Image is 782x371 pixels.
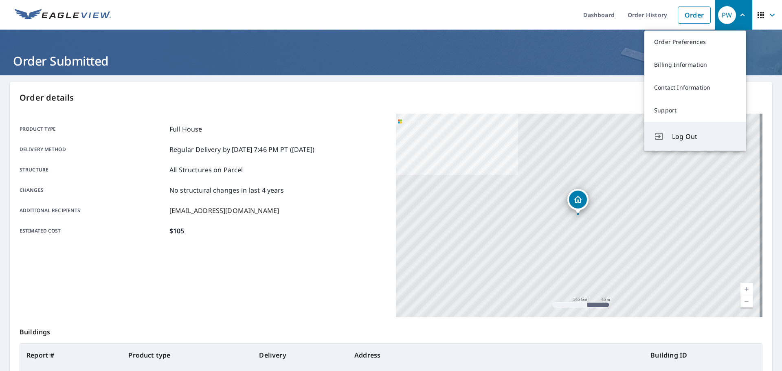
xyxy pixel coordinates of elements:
[169,124,202,134] p: Full House
[10,53,772,69] h1: Order Submitted
[678,7,711,24] a: Order
[253,344,348,367] th: Delivery
[672,132,736,141] span: Log Out
[20,165,166,175] p: Structure
[348,344,644,367] th: Address
[644,99,746,122] a: Support
[740,295,753,307] a: Current Level 17, Zoom Out
[20,92,762,104] p: Order details
[740,283,753,295] a: Current Level 17, Zoom In
[567,189,589,214] div: Dropped pin, building 1, Residential property, 2213 Holly Neck Rd Essex, MD 21221
[169,145,314,154] p: Regular Delivery by [DATE] 7:46 PM PT ([DATE])
[169,165,243,175] p: All Structures on Parcel
[644,76,746,99] a: Contact Information
[20,344,122,367] th: Report #
[20,206,166,215] p: Additional recipients
[15,9,111,21] img: EV Logo
[169,206,279,215] p: [EMAIL_ADDRESS][DOMAIN_NAME]
[122,344,253,367] th: Product type
[20,145,166,154] p: Delivery method
[718,6,736,24] div: PW
[169,185,284,195] p: No structural changes in last 4 years
[644,122,746,151] button: Log Out
[644,53,746,76] a: Billing Information
[20,124,166,134] p: Product type
[20,185,166,195] p: Changes
[169,226,185,236] p: $105
[20,226,166,236] p: Estimated cost
[644,31,746,53] a: Order Preferences
[20,317,762,343] p: Buildings
[644,344,762,367] th: Building ID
